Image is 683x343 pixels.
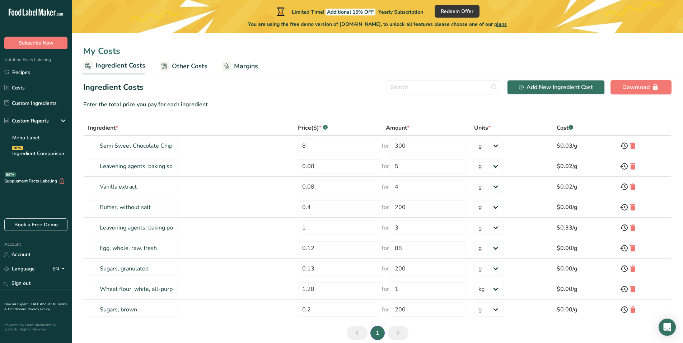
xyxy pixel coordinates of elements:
td: $0.00/g [552,238,616,259]
span: Other Costs [172,61,207,71]
td: $0.00/g [552,197,616,218]
span: Margins [234,61,258,71]
span: for [382,182,389,191]
a: Other Costs [160,58,207,74]
button: Download [611,80,672,94]
span: for [382,223,389,232]
a: Hire an Expert . [4,302,30,307]
td: $0.00/g [552,279,616,300]
span: Subscribe Now [19,39,53,47]
div: Add New Ingredient Cost [519,83,593,92]
a: About Us . [40,302,57,307]
td: $0.00/g [552,259,616,279]
span: for [382,244,389,252]
a: Language [4,263,35,275]
div: NEW [12,146,23,150]
a: Privacy Policy [28,307,50,312]
span: for [382,285,389,293]
div: Limited Time! [275,7,423,16]
td: $0.33/g [552,218,616,238]
div: Amount [386,124,410,132]
div: My Costs [72,45,683,57]
div: Download [622,83,660,92]
button: Subscribe Now [4,37,67,49]
div: BETA [5,172,16,177]
div: Enter the total price you pay for each ingredient [83,100,672,109]
div: Ingredient [88,124,118,132]
h2: Ingredient Costs [83,82,144,93]
div: Custom Reports [4,117,49,125]
a: Book a Free Demo [4,218,67,231]
a: Next page [388,326,408,340]
td: $0.02/g [552,177,616,197]
span: plans [494,21,507,28]
span: Redeem Offer [441,8,473,15]
input: Search [387,80,501,94]
span: Yearly Subscription [378,9,423,15]
a: Terms & Conditions . [4,302,67,312]
div: EN [52,265,67,273]
span: for [382,264,389,273]
td: $0.03/g [552,136,616,156]
span: Ingredient Costs [95,61,145,70]
a: FAQ . [31,302,40,307]
a: Previous page [347,326,368,340]
span: for [382,203,389,212]
td: $0.00/g [552,300,616,320]
div: Price($) [298,124,328,132]
button: Redeem Offer [435,5,479,18]
a: Margins [222,58,258,74]
td: $0.02/g [552,156,616,177]
div: Cost [557,124,573,132]
button: Add New Ingredient Cost [507,80,605,94]
div: Open Intercom Messenger [659,319,676,336]
div: Powered By FoodLabelMaker © 2025 All Rights Reserved [4,323,67,332]
span: for [382,162,389,171]
span: for [382,305,389,314]
span: Additional 15% OFF [326,9,375,15]
a: Ingredient Costs [83,57,145,75]
span: You are using the free demo version of [DOMAIN_NAME], to unlock all features please choose one of... [248,20,507,28]
span: for [382,142,389,150]
div: Units [474,124,491,132]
